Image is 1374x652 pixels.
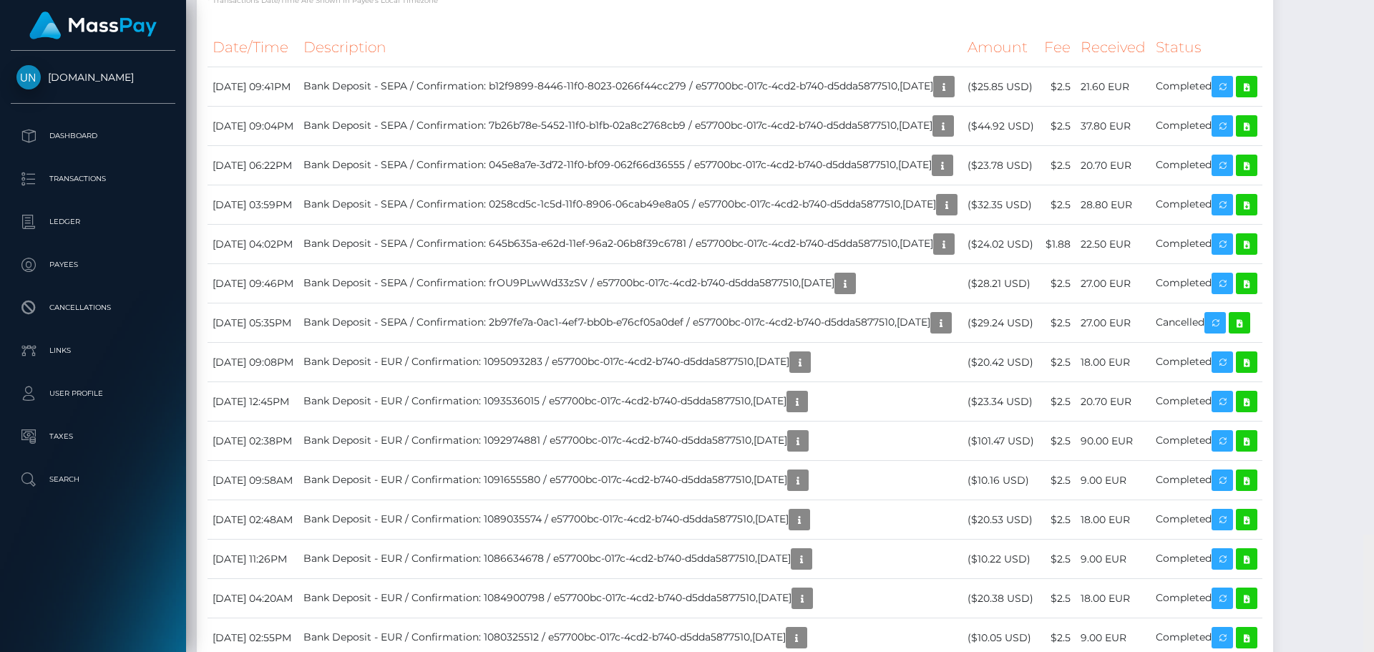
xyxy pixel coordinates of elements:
[963,146,1039,185] td: ($23.78 USD)
[208,343,298,382] td: [DATE] 09:08PM
[208,28,298,67] th: Date/Time
[1039,382,1076,422] td: $2.5
[1151,461,1262,500] td: Completed
[1151,225,1262,264] td: Completed
[208,303,298,343] td: [DATE] 05:35PM
[298,146,963,185] td: Bank Deposit - SEPA / Confirmation: 045e8a7e-3d72-11f0-bf09-062f66d36555 / e57700bc-017c-4cd2-b74...
[1151,343,1262,382] td: Completed
[1151,579,1262,618] td: Completed
[963,500,1039,540] td: ($20.53 USD)
[1039,185,1076,225] td: $2.5
[963,422,1039,461] td: ($101.47 USD)
[16,65,41,89] img: Unlockt.me
[11,290,175,326] a: Cancellations
[1039,225,1076,264] td: $1.88
[1151,185,1262,225] td: Completed
[298,225,963,264] td: Bank Deposit - SEPA / Confirmation: 645b635a-e62d-11ef-96a2-06b8f39c6781 / e57700bc-017c-4cd2-b74...
[208,146,298,185] td: [DATE] 06:22PM
[16,426,170,447] p: Taxes
[1151,67,1262,107] td: Completed
[16,254,170,276] p: Payees
[298,67,963,107] td: Bank Deposit - SEPA / Confirmation: b12f9899-8446-11f0-8023-0266f44cc279 / e57700bc-017c-4cd2-b74...
[1151,28,1262,67] th: Status
[963,579,1039,618] td: ($20.38 USD)
[298,382,963,422] td: Bank Deposit - EUR / Confirmation: 1093536015 / e57700bc-017c-4cd2-b740-d5dda5877510,[DATE]
[298,28,963,67] th: Description
[1076,500,1151,540] td: 18.00 EUR
[1039,146,1076,185] td: $2.5
[11,161,175,197] a: Transactions
[1151,303,1262,343] td: Cancelled
[1151,146,1262,185] td: Completed
[1151,382,1262,422] td: Completed
[1076,225,1151,264] td: 22.50 EUR
[11,247,175,283] a: Payees
[298,303,963,343] td: Bank Deposit - SEPA / Confirmation: 2b97fe7a-0ac1-4ef7-bb0b-e76cf05a0def / e57700bc-017c-4cd2-b74...
[1076,422,1151,461] td: 90.00 EUR
[1039,540,1076,579] td: $2.5
[1039,500,1076,540] td: $2.5
[1076,579,1151,618] td: 18.00 EUR
[963,185,1039,225] td: ($32.35 USD)
[16,125,170,147] p: Dashboard
[1039,303,1076,343] td: $2.5
[29,11,157,39] img: MassPay Logo
[208,579,298,618] td: [DATE] 04:20AM
[298,264,963,303] td: Bank Deposit - SEPA / Confirmation: frOU9PLwWd33zSV / e57700bc-017c-4cd2-b740-d5dda5877510,[DATE]
[208,67,298,107] td: [DATE] 09:41PM
[1076,67,1151,107] td: 21.60 EUR
[298,343,963,382] td: Bank Deposit - EUR / Confirmation: 1095093283 / e57700bc-017c-4cd2-b740-d5dda5877510,[DATE]
[1076,146,1151,185] td: 20.70 EUR
[963,264,1039,303] td: ($28.21 USD)
[208,382,298,422] td: [DATE] 12:45PM
[1076,461,1151,500] td: 9.00 EUR
[208,461,298,500] td: [DATE] 09:58AM
[298,500,963,540] td: Bank Deposit - EUR / Confirmation: 1089035574 / e57700bc-017c-4cd2-b740-d5dda5877510,[DATE]
[963,343,1039,382] td: ($20.42 USD)
[963,107,1039,146] td: ($44.92 USD)
[298,579,963,618] td: Bank Deposit - EUR / Confirmation: 1084900798 / e57700bc-017c-4cd2-b740-d5dda5877510,[DATE]
[1151,264,1262,303] td: Completed
[1076,185,1151,225] td: 28.80 EUR
[1039,579,1076,618] td: $2.5
[16,383,170,404] p: User Profile
[963,540,1039,579] td: ($10.22 USD)
[16,211,170,233] p: Ledger
[208,107,298,146] td: [DATE] 09:04PM
[11,462,175,497] a: Search
[11,333,175,369] a: Links
[1076,28,1151,67] th: Received
[1151,422,1262,461] td: Completed
[1039,28,1076,67] th: Fee
[298,540,963,579] td: Bank Deposit - EUR / Confirmation: 1086634678 / e57700bc-017c-4cd2-b740-d5dda5877510,[DATE]
[1076,382,1151,422] td: 20.70 EUR
[1076,343,1151,382] td: 18.00 EUR
[208,500,298,540] td: [DATE] 02:48AM
[16,297,170,318] p: Cancellations
[16,168,170,190] p: Transactions
[11,71,175,84] span: [DOMAIN_NAME]
[298,461,963,500] td: Bank Deposit - EUR / Confirmation: 1091655580 / e57700bc-017c-4cd2-b740-d5dda5877510,[DATE]
[11,118,175,154] a: Dashboard
[208,185,298,225] td: [DATE] 03:59PM
[298,185,963,225] td: Bank Deposit - SEPA / Confirmation: 0258cd5c-1c5d-11f0-8906-06cab49e8a05 / e57700bc-017c-4cd2-b74...
[1039,343,1076,382] td: $2.5
[963,28,1039,67] th: Amount
[963,382,1039,422] td: ($23.34 USD)
[1076,303,1151,343] td: 27.00 EUR
[298,422,963,461] td: Bank Deposit - EUR / Confirmation: 1092974881 / e57700bc-017c-4cd2-b740-d5dda5877510,[DATE]
[1151,107,1262,146] td: Completed
[16,469,170,490] p: Search
[298,107,963,146] td: Bank Deposit - SEPA / Confirmation: 7b26b78e-5452-11f0-b1fb-02a8c2768cb9 / e57700bc-017c-4cd2-b74...
[1076,107,1151,146] td: 37.80 EUR
[963,225,1039,264] td: ($24.02 USD)
[11,204,175,240] a: Ledger
[963,67,1039,107] td: ($25.85 USD)
[208,264,298,303] td: [DATE] 09:46PM
[1076,264,1151,303] td: 27.00 EUR
[1039,264,1076,303] td: $2.5
[963,461,1039,500] td: ($10.16 USD)
[1039,422,1076,461] td: $2.5
[208,225,298,264] td: [DATE] 04:02PM
[11,419,175,454] a: Taxes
